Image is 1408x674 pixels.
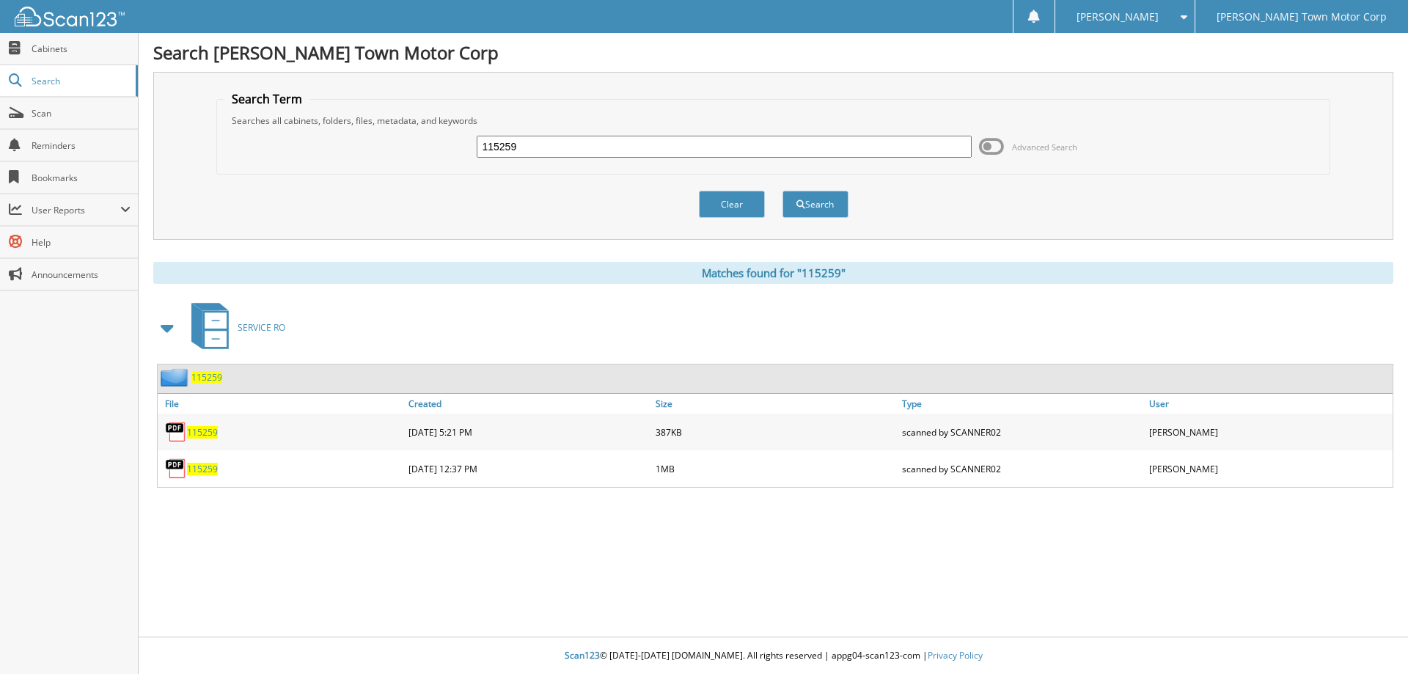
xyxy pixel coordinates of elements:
span: User Reports [32,204,120,216]
div: 387KB [652,417,899,447]
span: Announcements [32,268,131,281]
div: scanned by SCANNER02 [898,417,1145,447]
a: SERVICE RO [183,298,285,356]
a: Created [405,394,652,414]
div: [PERSON_NAME] [1145,454,1393,483]
img: PDF.png [165,421,187,443]
div: [PERSON_NAME] [1145,417,1393,447]
span: Reminders [32,139,131,152]
span: Bookmarks [32,172,131,184]
button: Clear [699,191,765,218]
a: Privacy Policy [928,649,983,662]
span: SERVICE RO [238,321,285,334]
span: Scan [32,107,131,120]
div: scanned by SCANNER02 [898,454,1145,483]
a: File [158,394,405,414]
a: 115259 [187,426,218,439]
a: 115259 [187,463,218,475]
span: [PERSON_NAME] [1077,12,1159,21]
img: scan123-logo-white.svg [15,7,125,26]
span: Search [32,75,128,87]
div: Matches found for "115259" [153,262,1393,284]
div: [DATE] 5:21 PM [405,417,652,447]
span: Scan123 [565,649,600,662]
div: © [DATE]-[DATE] [DOMAIN_NAME]. All rights reserved | appg04-scan123-com | [139,638,1408,674]
a: User [1145,394,1393,414]
iframe: Chat Widget [1335,604,1408,674]
div: [DATE] 12:37 PM [405,454,652,483]
span: Advanced Search [1012,142,1077,153]
img: folder2.png [161,368,191,387]
span: [PERSON_NAME] Town Motor Corp [1217,12,1387,21]
legend: Search Term [224,91,309,107]
a: Type [898,394,1145,414]
button: Search [782,191,848,218]
a: 115259 [191,371,222,384]
div: 1MB [652,454,899,483]
span: Cabinets [32,43,131,55]
img: PDF.png [165,458,187,480]
a: Size [652,394,899,414]
div: Searches all cabinets, folders, files, metadata, and keywords [224,114,1323,127]
h1: Search [PERSON_NAME] Town Motor Corp [153,40,1393,65]
span: Help [32,236,131,249]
